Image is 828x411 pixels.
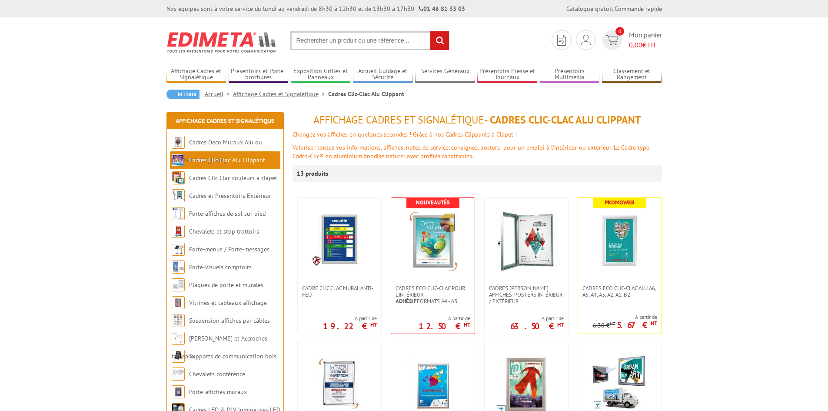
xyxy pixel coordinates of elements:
a: Chevalets et stop trottoirs [189,227,259,235]
p: 13 produits [297,165,329,182]
img: Cadres et Présentoirs Extérieur [172,189,185,202]
li: Cadres Clic-Clac Alu Clippant [328,90,404,98]
a: Cadres et Présentoirs Extérieur [189,192,271,200]
a: Suspension affiches par câbles [189,317,270,324]
img: Cadres Eco Clic-Clac alu A6, A5, A4, A3, A2, A1, B2 [589,211,650,272]
img: Porte-affiches de sol sur pied [172,207,185,220]
span: Affichage Cadres et Signalétique [313,113,484,127]
a: Cadres Clic-Clac couleurs à clapet [189,174,277,182]
img: Porte-visuels comptoirs [172,261,185,274]
a: Présentoirs Presse et Journaux [477,67,537,82]
img: devis rapide [557,35,566,46]
a: Porte-menus / Porte-messages [189,245,269,253]
a: Cadres Eco Clic-Clac alu A6, A5, A4, A3, A2, A1, B2 [578,285,662,298]
p: 19.22 € [323,324,377,329]
a: Cadres [PERSON_NAME] affiches-posters intérieur / extérieur [485,285,568,304]
strong: 01 46 81 33 03 [419,5,465,13]
a: Chevalets conférence [189,370,245,378]
a: devis rapide 0 Mon panier 0,00€ HT [600,30,662,50]
a: Porte-affiches muraux [189,388,247,396]
a: Présentoirs Multimédia [540,67,600,82]
a: Affichage Cadres et Signalétique [176,117,274,125]
a: Supports de communication bois [189,352,276,360]
b: Nouveautés [416,199,450,206]
a: Commande rapide [615,5,662,13]
a: Porte-affiches de sol sur pied [189,210,266,217]
img: Cimaises et Accroches tableaux [172,332,185,345]
a: Services Généraux [415,67,475,82]
a: Cadre CLIC CLAC Mural ANTI-FEU [298,285,381,298]
p: 5.67 € [617,322,657,327]
img: devis rapide [606,35,619,45]
strong: Adhésif [396,297,417,305]
a: Catalogue gratuit [566,5,613,13]
span: A partir de [323,315,377,322]
img: Porte-affiches muraux [172,385,185,398]
span: Cadres [PERSON_NAME] affiches-posters intérieur / extérieur [489,285,564,304]
sup: HT [464,321,470,328]
sup: HT [370,321,377,328]
span: Cadre CLIC CLAC Mural ANTI-FEU [302,285,377,298]
img: Chevalets conférence [172,368,185,381]
h1: - Cadres Clic-Clac Alu Clippant [293,114,662,126]
a: Classement et Rangement [602,67,662,82]
a: Accueil Guidage et Sécurité [353,67,413,82]
img: Cadres Eco Clic-Clac pour l'intérieur - <strong>Adhésif</strong> formats A4 - A3 [402,211,463,272]
img: Edimeta [166,26,277,58]
span: A partir de [419,315,470,322]
span: 0 [615,27,624,36]
b: Promoweb [605,199,635,206]
span: € HT [629,40,662,50]
div: Nos équipes sont à votre service du lundi au vendredi de 8h30 à 12h30 et de 13h30 à 17h30 [166,4,465,13]
span: 0,00 [629,40,642,49]
img: Cadres vitrines affiches-posters intérieur / extérieur [496,211,557,272]
a: Présentoirs et Porte-brochures [229,67,289,82]
a: Affichage Cadres et Signalétique [233,90,328,98]
div: | [566,4,662,13]
p: 63.50 € [510,324,564,329]
sup: HT [651,320,657,327]
img: Suspension affiches par câbles [172,314,185,327]
a: Exposition Grilles et Panneaux [291,67,351,82]
img: Chevalets et stop trottoirs [172,225,185,238]
span: Cadres Eco Clic-Clac alu A6, A5, A4, A3, A2, A1, B2 [582,285,657,298]
img: Porte-menus / Porte-messages [172,243,185,256]
span: A partir de [510,315,564,322]
a: Retour [166,90,200,99]
a: Affichage Cadres et Signalétique [166,67,226,82]
span: Cadres Eco Clic-Clac pour l'intérieur - formats A4 - A3 [396,285,470,304]
a: Cadres Clic-Clac Alu Clippant [189,156,265,164]
img: Cadres Clic-Clac Étanches Sécurisés du A3 au 120 x 160 cm [592,354,648,411]
p: 6.30 € [593,322,615,329]
a: Porte-visuels comptoirs [189,263,252,271]
sup: HT [557,321,564,328]
a: Plaques de porte et murales [189,281,263,289]
img: Cadres Deco Muraux Alu ou Bois [172,136,185,149]
img: Plaques de porte et murales [172,278,185,291]
img: Cadres Clic-Clac couleurs à clapet [172,171,185,184]
a: Cadres Deco Muraux Alu ou [GEOGRAPHIC_DATA] [172,138,262,164]
sup: HT [610,321,615,327]
input: rechercher [430,31,449,50]
p: 12.50 € [419,324,470,329]
a: Cadres Eco Clic-Clac pour l'intérieur -Adhésifformats A4 - A3 [391,285,475,304]
a: Accueil [205,90,233,98]
font: Changez vos affiches en quelques secondes ! Grâce à nos Cadres Clippants à Clapet ! [293,130,517,138]
input: Rechercher un produit ou une référence... [290,31,449,50]
a: Vitrines et tableaux affichage [189,299,267,307]
span: A partir de [593,314,657,321]
img: Cadre CLIC CLAC Mural ANTI-FEU [311,211,368,267]
img: devis rapide [581,35,591,45]
font: Valoriser toutes vos informations, affiches, notes de service, consignes, posters pour un emploi ... [293,144,649,160]
a: [PERSON_NAME] et Accroches tableaux [172,334,267,360]
span: Mon panier [629,30,662,50]
img: Vitrines et tableaux affichage [172,296,185,309]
